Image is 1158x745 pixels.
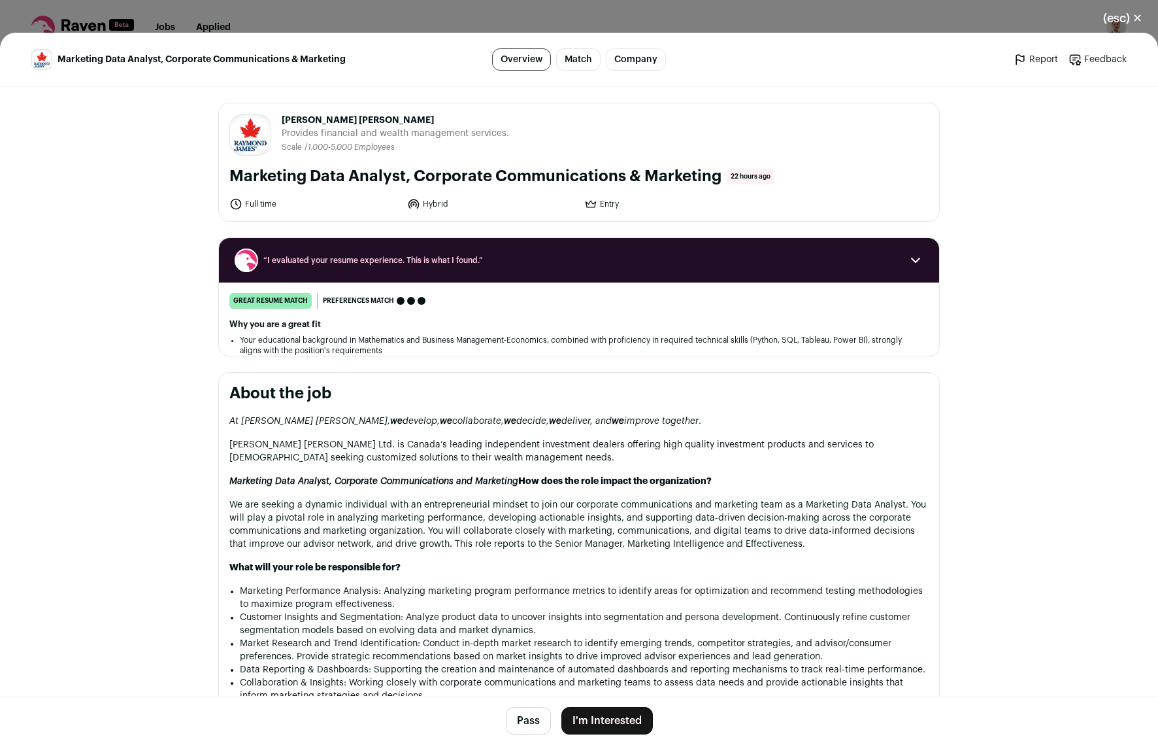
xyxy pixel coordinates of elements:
em: At [PERSON_NAME] [PERSON_NAME], develop, collaborate, decide, deliver, and improve together [229,417,699,426]
strong: we [612,417,624,426]
span: 22 hours ago [727,169,774,184]
em: Marketing Data Analyst, Corporate Communications and Marketing [229,477,518,486]
strong: What will your role be responsible for? [229,563,401,572]
a: Match [556,48,601,71]
h2: About the job [229,383,929,404]
p: [PERSON_NAME] [PERSON_NAME] Ltd. is Canada’s leading independent investment dealers offering high... [229,438,929,464]
li: / [305,143,395,152]
li: Market Research and Trend Identification: Conduct in-depth market research to identify emerging t... [240,637,929,663]
strong: we [440,417,452,426]
span: Preferences match [323,294,394,307]
li: Marketing Performance Analysis: Analyzing marketing program performance metrics to identify areas... [240,585,929,611]
span: 1,000-5,000 Employees [308,143,395,151]
span: [PERSON_NAME] [PERSON_NAME] [282,114,509,127]
li: Scale [282,143,305,152]
li: Your educational background in Mathematics and Business Management-Economics, combined with profi... [240,335,918,356]
img: 66a4762ef49cfe0cb25359a48c82a5ad07615727fbeb8a2cdcf20718270cd68c.jpg [230,114,271,155]
li: Full time [229,198,399,211]
li: Entry [584,198,754,211]
p: . [229,415,929,428]
button: Close modal [1087,4,1158,33]
button: I'm Interested [561,707,653,735]
li: Data Reporting & Dashboards: Supporting the creation and maintenance of automated dashboards and ... [240,663,929,676]
div: great resume match [229,293,312,309]
strong: we [549,417,561,426]
li: Hybrid [407,198,577,211]
button: Pass [506,707,551,735]
strong: we [390,417,403,426]
a: Feedback [1068,53,1127,66]
h2: Why you are a great fit [229,319,929,330]
strong: we [504,417,516,426]
span: “I evaluated your resume experience. This is what I found.” [263,255,895,266]
li: Customer Insights and Segmentation: Analyze product data to uncover insights into segmentation an... [240,611,929,637]
img: 66a4762ef49cfe0cb25359a48c82a5ad07615727fbeb8a2cdcf20718270cd68c.jpg [32,50,52,69]
span: Marketing Data Analyst, Corporate Communications & Marketing [58,53,346,66]
a: Report [1014,53,1058,66]
h1: Marketing Data Analyst, Corporate Communications & Marketing [229,166,721,187]
strong: How does the role impact the organization? [518,477,712,486]
p: We are seeking a dynamic individual with an entrepreneurial mindset to join our corporate communi... [229,498,929,551]
a: Company [606,48,666,71]
li: Collaboration & Insights: Working closely with corporate communications and marketing teams to as... [240,676,929,702]
a: Overview [492,48,551,71]
span: Provides financial and wealth management services. [282,127,509,140]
